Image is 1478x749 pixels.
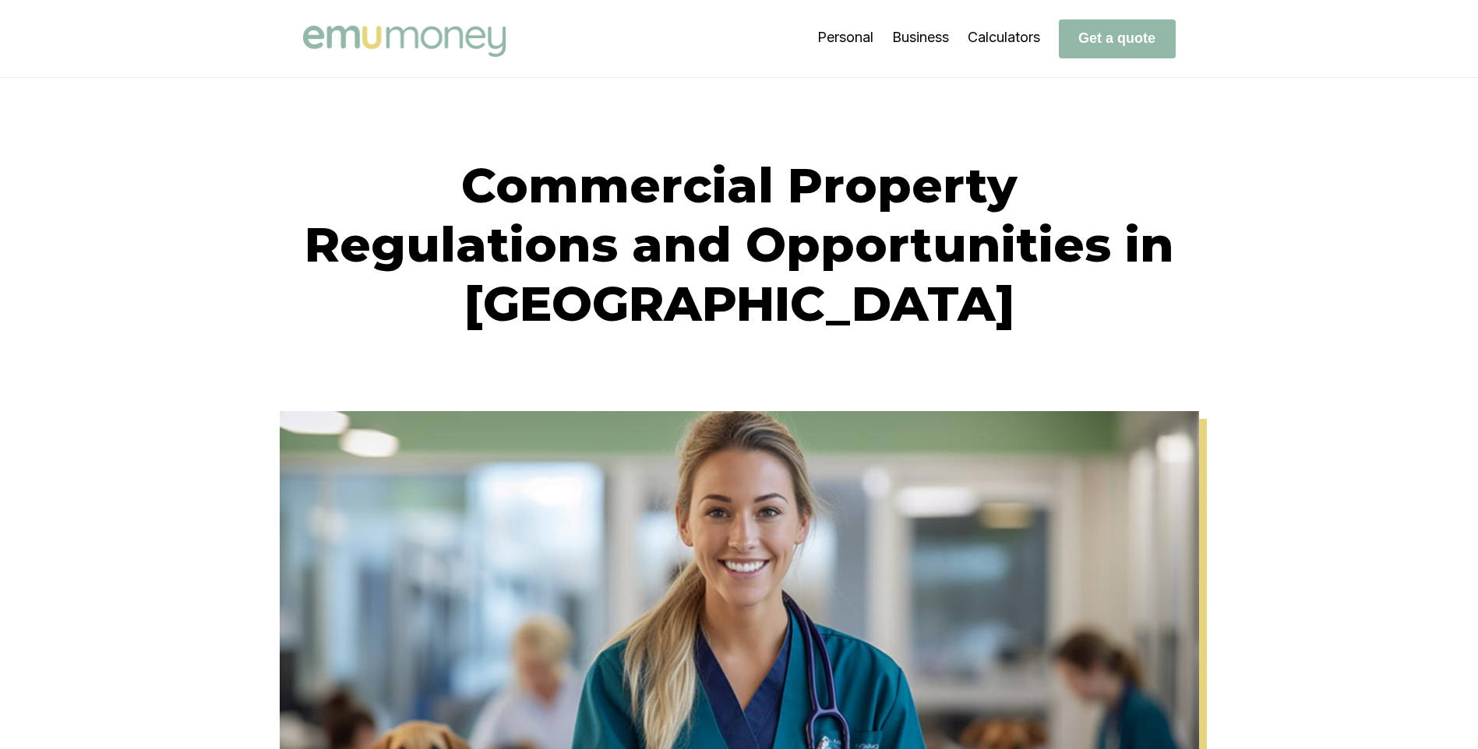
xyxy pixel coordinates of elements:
img: Emu Money logo [303,26,506,57]
a: Get a quote [1059,30,1176,46]
h1: Commercial Property Regulations and Opportunities in [GEOGRAPHIC_DATA] [303,156,1176,333]
button: Get a quote [1059,19,1176,58]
